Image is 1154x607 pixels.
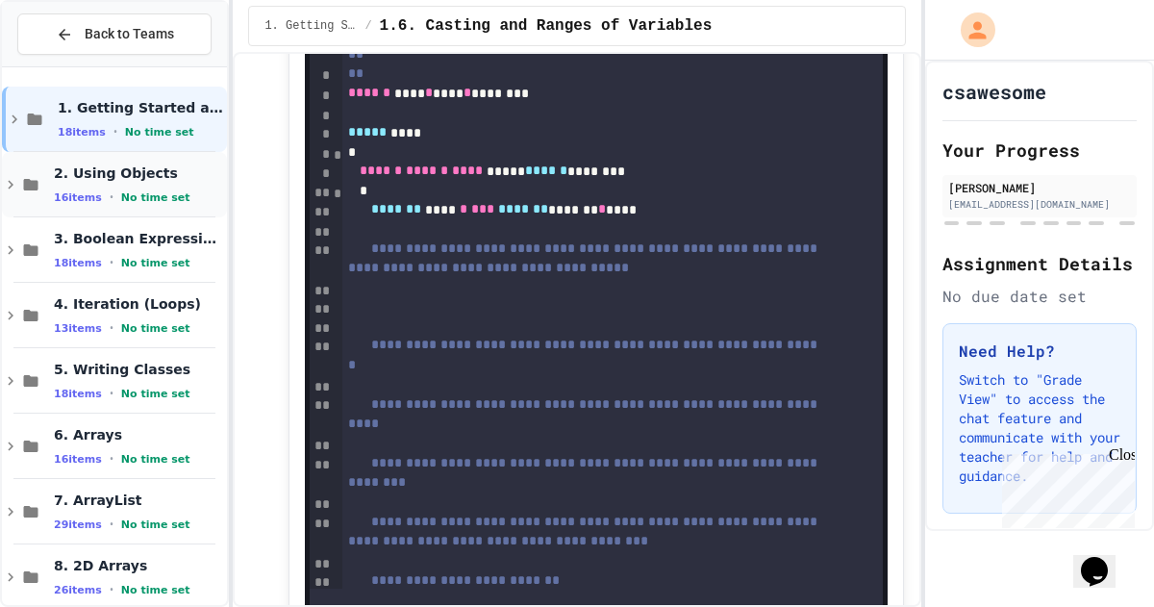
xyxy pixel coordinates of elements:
[54,584,102,596] span: 26 items
[942,250,1137,277] h2: Assignment Details
[380,14,713,38] span: 1.6. Casting and Ranges of Variables
[1073,530,1135,588] iframe: chat widget
[125,126,194,139] span: No time set
[941,8,1000,52] div: My Account
[54,388,102,400] span: 18 items
[121,453,190,466] span: No time set
[121,584,190,596] span: No time set
[364,18,371,34] span: /
[54,453,102,466] span: 16 items
[121,388,190,400] span: No time set
[948,197,1131,212] div: [EMAIL_ADDRESS][DOMAIN_NAME]
[942,137,1137,164] h2: Your Progress
[54,361,223,378] span: 5. Writing Classes
[85,24,174,44] span: Back to Teams
[959,370,1120,486] p: Switch to "Grade View" to access the chat feature and communicate with your teacher for help and ...
[121,518,190,531] span: No time set
[121,191,190,204] span: No time set
[942,285,1137,308] div: No due date set
[113,124,117,139] span: •
[54,322,102,335] span: 13 items
[959,340,1120,363] h3: Need Help?
[54,230,223,247] span: 3. Boolean Expressions and If Statements
[54,557,223,574] span: 8. 2D Arrays
[58,99,223,116] span: 1. Getting Started and Primitive Types
[17,13,212,55] button: Back to Teams
[58,126,106,139] span: 18 items
[942,78,1046,105] h1: csawesome
[994,446,1135,528] iframe: chat widget
[54,257,102,269] span: 18 items
[110,190,113,205] span: •
[264,18,357,34] span: 1. Getting Started and Primitive Types
[54,426,223,443] span: 6. Arrays
[54,492,223,509] span: 7. ArrayList
[121,257,190,269] span: No time set
[110,320,113,336] span: •
[54,191,102,204] span: 16 items
[110,451,113,467] span: •
[54,164,223,182] span: 2. Using Objects
[110,517,113,532] span: •
[54,295,223,313] span: 4. Iteration (Loops)
[110,582,113,597] span: •
[110,386,113,401] span: •
[121,322,190,335] span: No time set
[110,255,113,270] span: •
[8,8,133,122] div: Chat with us now!Close
[948,179,1131,196] div: [PERSON_NAME]
[54,518,102,531] span: 29 items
